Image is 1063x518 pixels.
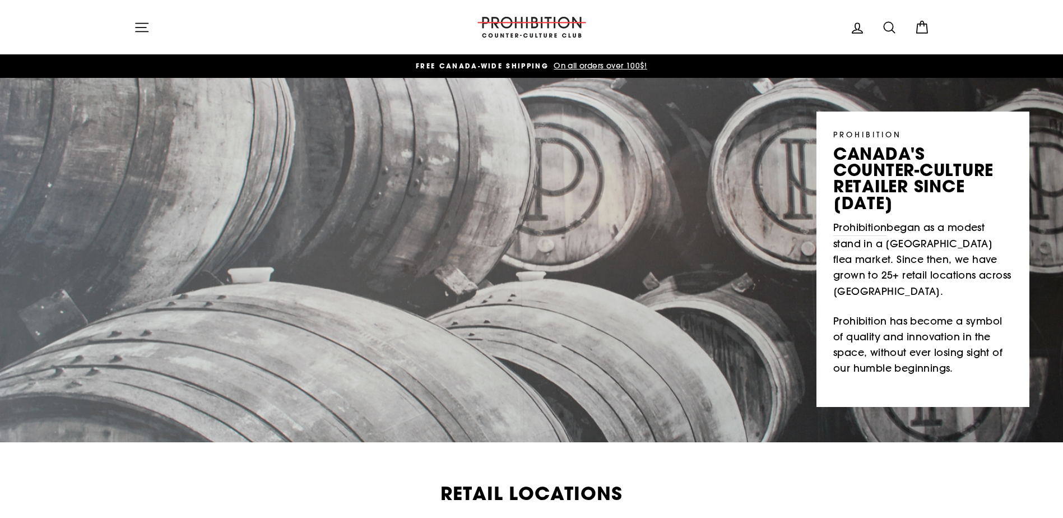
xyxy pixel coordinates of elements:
span: FREE CANADA-WIDE SHIPPING [416,61,549,71]
h2: Retail Locations [134,484,930,503]
img: PROHIBITION COUNTER-CULTURE CLUB [476,17,588,38]
p: PROHIBITION [833,128,1013,140]
span: On all orders over 100$! [551,61,647,71]
p: canada's counter-culture retailer since [DATE] [833,146,1013,211]
a: FREE CANADA-WIDE SHIPPING On all orders over 100$! [137,60,927,72]
p: Prohibition has become a symbol of quality and innovation in the space, without ever losing sight... [833,313,1013,377]
p: began as a modest stand in a [GEOGRAPHIC_DATA] flea market. Since then, we have grown to 25+ reta... [833,220,1013,299]
a: Prohibition [833,220,886,236]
